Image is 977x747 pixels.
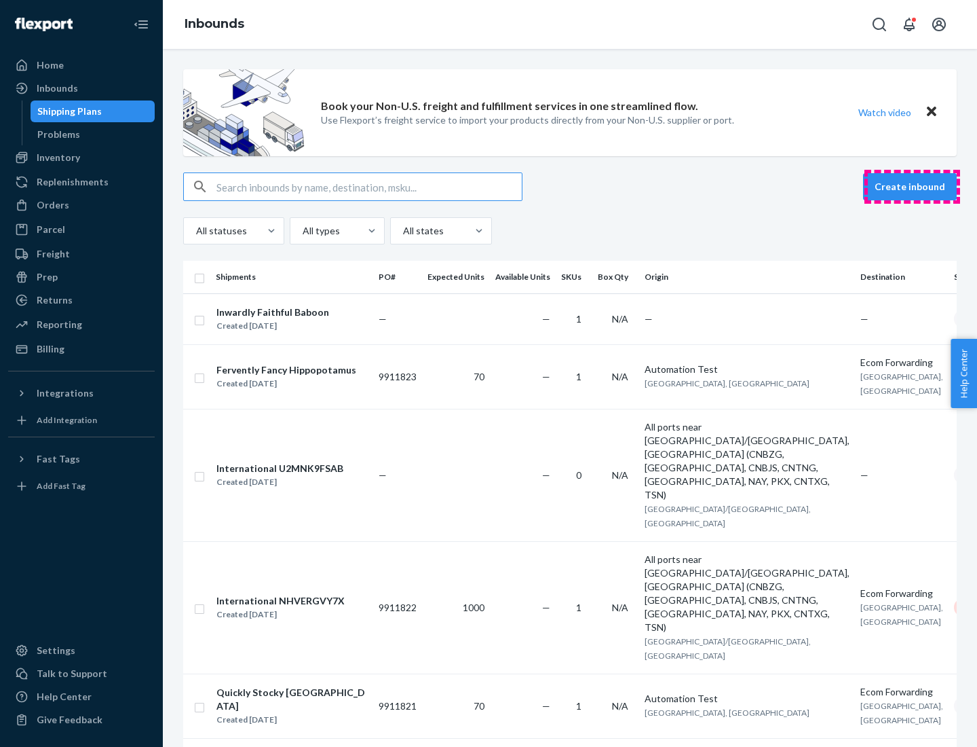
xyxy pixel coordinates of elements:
span: N/A [612,700,628,712]
button: Open Search Box [866,11,893,38]
div: Fervently Fancy Hippopotamus [216,363,356,377]
div: Created [DATE] [216,377,356,390]
span: [GEOGRAPHIC_DATA], [GEOGRAPHIC_DATA] [860,701,943,725]
a: Billing [8,338,155,360]
div: Billing [37,342,64,356]
div: Replenishments [37,175,109,189]
span: — [542,469,550,481]
button: Create inbound [863,173,957,200]
th: Destination [855,261,949,293]
th: Expected Units [422,261,490,293]
a: Returns [8,289,155,311]
span: [GEOGRAPHIC_DATA], [GEOGRAPHIC_DATA] [860,602,943,627]
div: Fast Tags [37,452,80,466]
div: Reporting [37,318,82,331]
span: 70 [474,700,484,712]
div: Ecom Forwarding [860,356,943,369]
span: 1 [576,700,581,712]
div: Automation Test [645,692,849,706]
a: Shipping Plans [31,101,155,122]
span: 1000 [463,602,484,613]
td: 9911823 [373,344,422,409]
button: Fast Tags [8,448,155,470]
span: [GEOGRAPHIC_DATA], [GEOGRAPHIC_DATA] [860,371,943,396]
div: Inventory [37,151,80,164]
div: Give Feedback [37,713,102,727]
span: 1 [576,371,581,382]
span: 0 [576,469,581,481]
div: Add Fast Tag [37,480,85,492]
th: Box Qty [592,261,639,293]
div: Shipping Plans [37,105,102,118]
a: Parcel [8,219,155,240]
span: [GEOGRAPHIC_DATA]/[GEOGRAPHIC_DATA], [GEOGRAPHIC_DATA] [645,504,811,528]
div: Integrations [37,386,94,400]
td: 9911822 [373,541,422,674]
div: Prep [37,270,58,284]
a: Orders [8,194,155,216]
span: 70 [474,371,484,382]
p: Book your Non-U.S. freight and fulfillment services in one streamlined flow. [321,98,698,114]
div: Automation Test [645,363,849,376]
div: Ecom Forwarding [860,685,943,699]
a: Help Center [8,686,155,708]
div: Created [DATE] [216,713,367,727]
button: Help Center [951,339,977,408]
div: International U2MNK9FSAB [216,462,343,475]
a: Freight [8,243,155,265]
span: — [542,371,550,382]
button: Open account menu [925,11,953,38]
a: Problems [31,124,155,145]
button: Close [923,103,940,122]
th: Available Units [490,261,556,293]
span: [GEOGRAPHIC_DATA], [GEOGRAPHIC_DATA] [645,378,809,388]
button: Integrations [8,382,155,404]
div: Ecom Forwarding [860,587,943,600]
div: Freight [37,247,70,261]
input: All states [402,224,403,238]
a: Talk to Support [8,663,155,685]
a: Add Fast Tag [8,475,155,497]
a: Inbounds [8,77,155,99]
div: Orders [37,198,69,212]
a: Settings [8,640,155,661]
td: 9911821 [373,674,422,738]
span: — [379,313,387,325]
span: 1 [576,313,581,325]
img: Flexport logo [15,18,73,31]
ol: breadcrumbs [174,5,255,44]
div: Settings [37,644,75,657]
button: Give Feedback [8,709,155,731]
div: Created [DATE] [216,608,345,621]
input: All statuses [195,224,196,238]
div: Created [DATE] [216,319,329,333]
span: [GEOGRAPHIC_DATA], [GEOGRAPHIC_DATA] [645,708,809,718]
div: Parcel [37,223,65,236]
th: SKUs [556,261,592,293]
div: Add Integration [37,414,97,426]
div: All ports near [GEOGRAPHIC_DATA]/[GEOGRAPHIC_DATA], [GEOGRAPHIC_DATA] (CNBZG, [GEOGRAPHIC_DATA], ... [645,553,849,634]
div: Created [DATE] [216,475,343,489]
span: 1 [576,602,581,613]
span: N/A [612,469,628,481]
div: Inwardly Faithful Baboon [216,306,329,319]
span: — [379,469,387,481]
a: Replenishments [8,171,155,193]
div: Problems [37,128,80,141]
a: Inventory [8,147,155,168]
div: International NHVERGVY7X [216,594,345,608]
span: — [860,469,868,481]
span: N/A [612,313,628,325]
span: N/A [612,371,628,382]
button: Open notifications [896,11,923,38]
div: Home [37,58,64,72]
span: — [860,313,868,325]
a: Home [8,54,155,76]
div: Quickly Stocky [GEOGRAPHIC_DATA] [216,686,367,713]
input: All types [301,224,303,238]
a: Reporting [8,314,155,335]
th: PO# [373,261,422,293]
button: Close Navigation [128,11,155,38]
span: — [542,602,550,613]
